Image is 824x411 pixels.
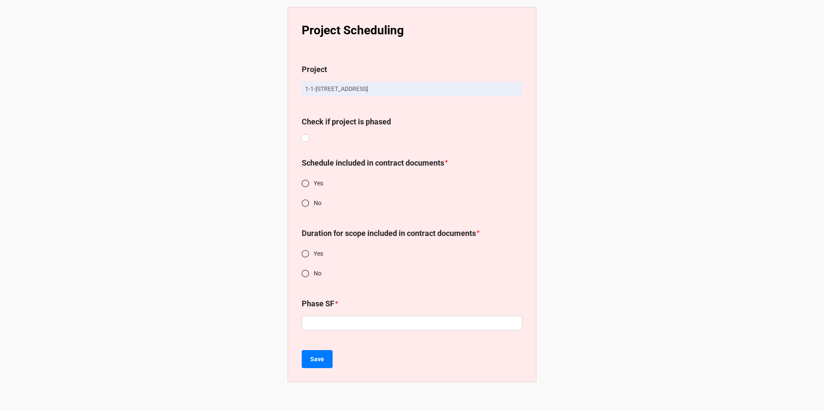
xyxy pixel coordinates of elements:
[305,85,519,93] p: 1-1-[STREET_ADDRESS]
[302,23,404,37] b: Project Scheduling
[314,269,321,278] span: No
[302,350,333,368] button: Save
[302,157,444,169] label: Schedule included in contract documents
[302,298,334,310] label: Phase SF
[302,116,391,128] label: Check if project is phased
[314,199,321,208] span: No
[310,355,324,364] b: Save
[314,179,323,188] span: Yes
[302,227,476,239] label: Duration for scope included in contract documents
[314,249,323,258] span: Yes
[302,63,327,76] label: Project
